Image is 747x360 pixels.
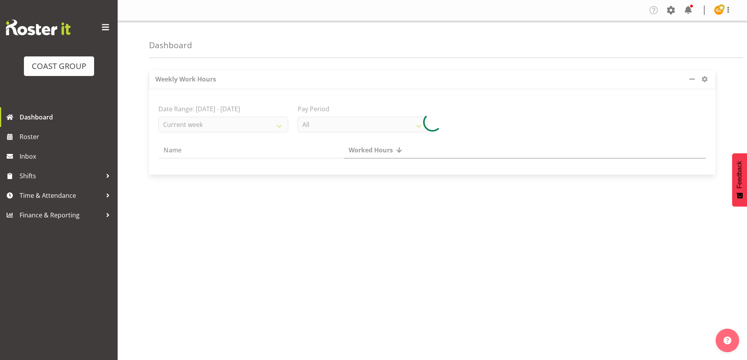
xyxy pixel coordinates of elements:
button: Feedback - Show survey [732,153,747,206]
span: Feedback [736,161,743,188]
span: Inbox [20,150,114,162]
span: Shifts [20,170,102,182]
span: Dashboard [20,111,114,123]
h4: Dashboard [149,41,192,50]
img: help-xxl-2.png [723,336,731,344]
span: Roster [20,131,114,143]
span: Finance & Reporting [20,209,102,221]
img: Rosterit website logo [6,20,71,35]
span: Time & Attendance [20,190,102,201]
img: gaki-ziogas9930.jpg [714,5,723,15]
div: COAST GROUP [32,60,86,72]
